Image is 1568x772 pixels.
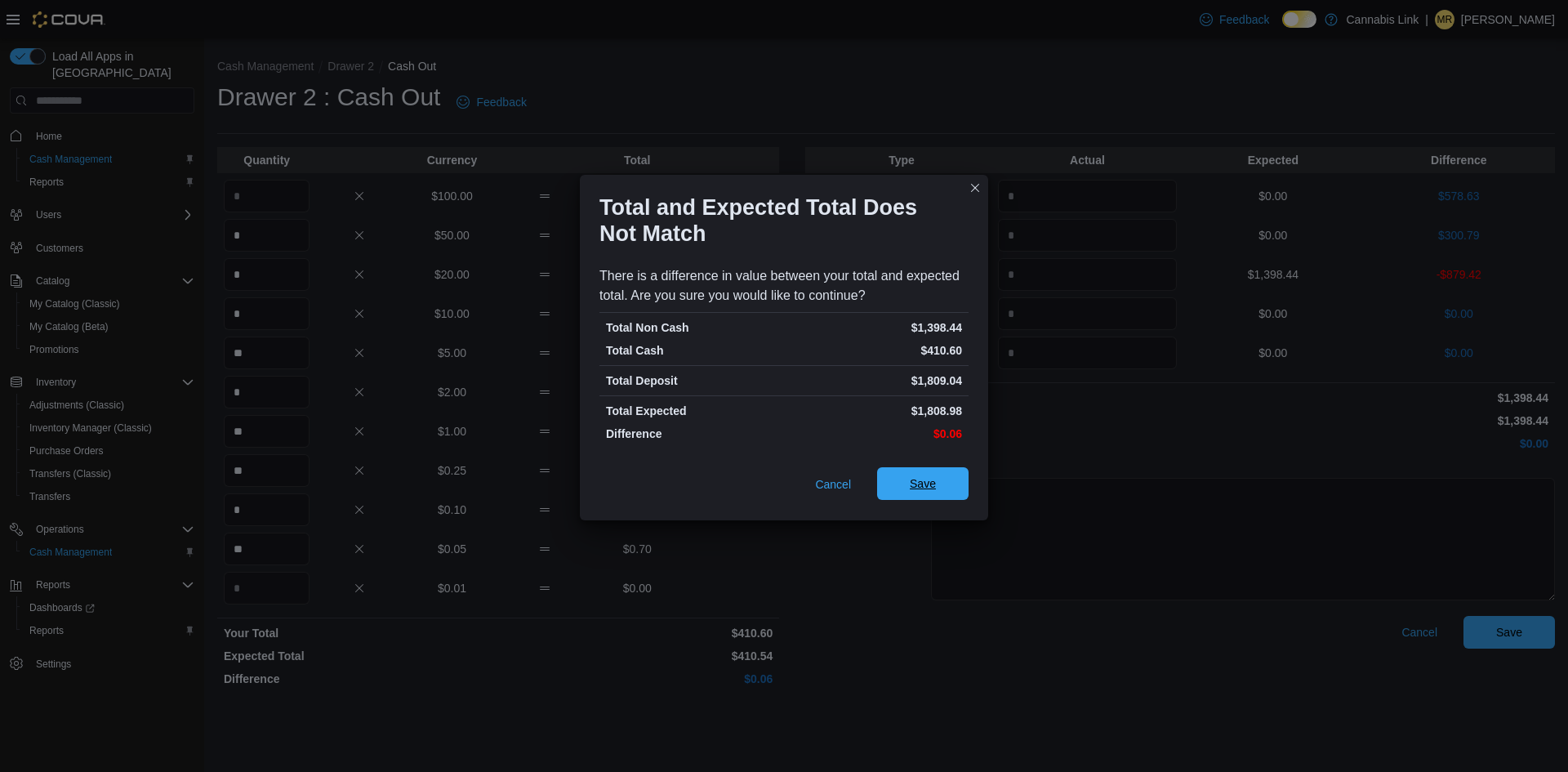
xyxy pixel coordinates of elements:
p: Total Deposit [606,373,781,389]
p: Total Expected [606,403,781,419]
span: Cancel [815,476,851,493]
p: Difference [606,426,781,442]
button: Closes this modal window [965,178,985,198]
p: Total Cash [606,342,781,359]
div: There is a difference in value between your total and expected total. Are you sure you would like... [599,266,969,306]
p: $410.60 [787,342,962,359]
p: $1,809.04 [787,373,962,389]
span: Save [910,475,936,492]
h1: Total and Expected Total Does Not Match [599,194,955,247]
p: $1,398.44 [787,319,962,336]
p: Total Non Cash [606,319,781,336]
button: Save [877,467,969,500]
p: $0.06 [787,426,962,442]
p: $1,808.98 [787,403,962,419]
button: Cancel [808,468,857,501]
